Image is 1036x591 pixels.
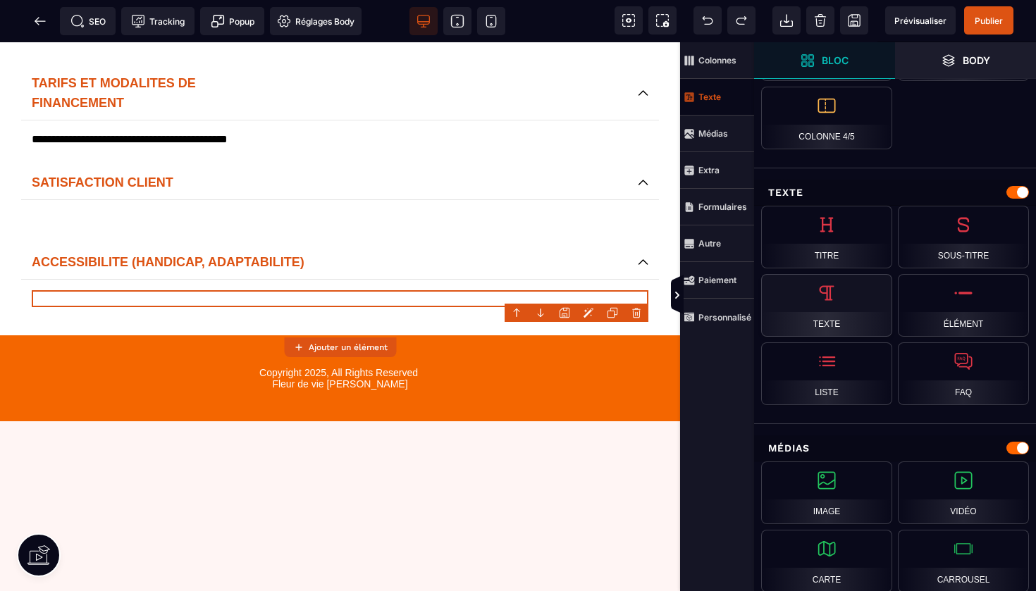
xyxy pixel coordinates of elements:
[885,6,956,35] span: Aperçu
[698,128,728,139] strong: Médias
[975,15,1003,26] span: Publier
[898,274,1029,337] div: Élément
[727,6,756,35] span: Rétablir
[754,435,1036,461] div: Médias
[698,275,736,285] strong: Paiement
[761,87,892,149] div: Colonne 4/5
[895,42,1036,79] span: Ouvrir les calques
[26,7,54,35] span: Retour
[761,342,892,405] div: Liste
[680,189,754,225] span: Formulaires
[698,238,721,249] strong: Autre
[772,6,801,35] span: Importer
[200,7,264,35] span: Créer une alerte modale
[822,55,849,66] strong: Bloc
[680,262,754,299] span: Paiement
[648,6,677,35] span: Capture d'écran
[693,6,722,35] span: Défaire
[680,152,754,189] span: Extra
[963,55,990,66] strong: Body
[761,274,892,337] div: Texte
[680,42,754,79] span: Colonnes
[894,15,946,26] span: Prévisualiser
[680,116,754,152] span: Médias
[964,6,1013,35] span: Enregistrer le contenu
[309,342,388,352] strong: Ajouter un élément
[698,165,720,175] strong: Extra
[409,7,438,35] span: Voir bureau
[754,42,895,79] span: Ouvrir les blocs
[477,7,505,35] span: Voir mobile
[443,7,471,35] span: Voir tablette
[698,55,736,66] strong: Colonnes
[70,14,106,28] span: SEO
[121,7,195,35] span: Code de suivi
[840,6,868,35] span: Enregistrer
[277,14,354,28] span: Réglages Body
[898,461,1029,524] div: Vidéo
[32,130,624,150] p: SATISFACTION CLIENT
[698,92,721,102] strong: Texte
[761,206,892,268] div: Titre
[680,225,754,262] span: Autre
[60,7,116,35] span: Métadata SEO
[680,299,754,335] span: Personnalisé
[32,210,624,230] p: ACCESSIBILITE (HANDICAP, ADAPTABILITE)
[806,6,834,35] span: Nettoyage
[32,31,624,70] p: TARIFS ET MODALITES DE FINANCEMENT
[698,201,747,212] strong: Formulaires
[680,79,754,116] span: Texte
[615,6,643,35] span: Voir les composants
[761,461,892,524] div: Image
[211,14,254,28] span: Popup
[754,180,1036,206] div: Texte
[270,7,362,35] span: Favicon
[131,14,185,28] span: Tracking
[754,275,768,317] span: Afficher les vues
[284,337,396,357] button: Ajouter un élément
[698,312,751,323] strong: Personnalisé
[898,206,1029,268] div: Sous-titre
[898,342,1029,405] div: FAQ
